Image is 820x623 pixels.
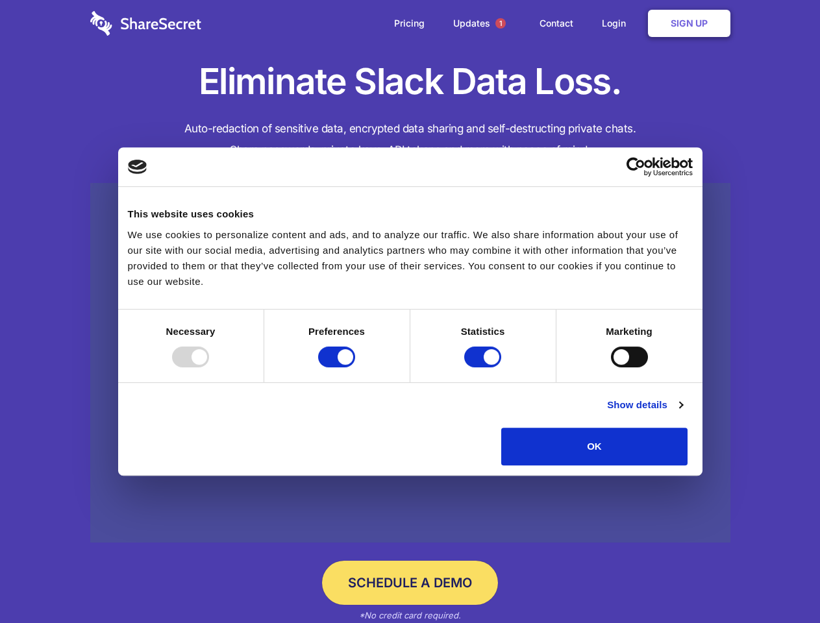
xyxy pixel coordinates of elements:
a: Show details [607,397,682,413]
img: logo-wordmark-white-trans-d4663122ce5f474addd5e946df7df03e33cb6a1c49d2221995e7729f52c070b2.svg [90,11,201,36]
img: logo [128,160,147,174]
strong: Statistics [461,326,505,337]
div: We use cookies to personalize content and ads, and to analyze our traffic. We also share informat... [128,227,693,289]
a: Usercentrics Cookiebot - opens in a new window [579,157,693,177]
button: OK [501,428,688,465]
a: Pricing [381,3,438,43]
div: This website uses cookies [128,206,693,222]
a: Schedule a Demo [322,561,498,605]
span: 1 [495,18,506,29]
strong: Necessary [166,326,216,337]
a: Sign Up [648,10,730,37]
a: Login [589,3,645,43]
h4: Auto-redaction of sensitive data, encrypted data sharing and self-destructing private chats. Shar... [90,118,730,161]
strong: Preferences [308,326,365,337]
a: Contact [527,3,586,43]
a: Wistia video thumbnail [90,183,730,543]
em: *No credit card required. [359,610,461,620]
h1: Eliminate Slack Data Loss. [90,58,730,105]
strong: Marketing [606,326,652,337]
